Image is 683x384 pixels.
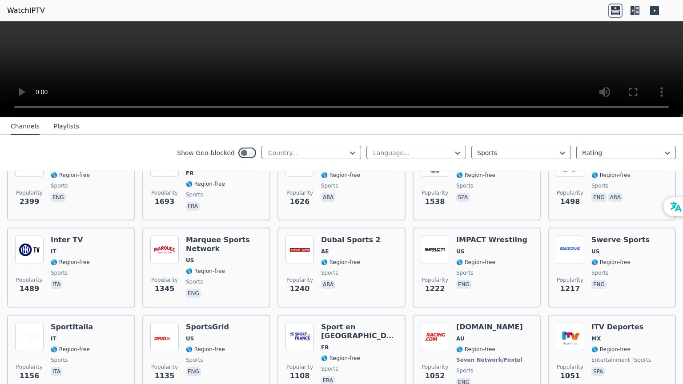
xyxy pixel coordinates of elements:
span: sports [51,356,68,364]
button: Channels [11,118,40,135]
span: sports [456,182,473,189]
span: Popularity [286,364,313,371]
span: sports [186,278,203,285]
span: Popularity [151,276,178,284]
img: Inter TV [15,236,44,264]
h6: Dubai Sports 2 [321,236,381,244]
h6: Inter TV [51,236,90,244]
p: eng [591,280,607,289]
span: sports [51,182,68,189]
img: Marquee Sports Network [150,236,179,264]
span: IT [51,248,56,255]
span: sports [186,191,203,198]
span: 1538 [425,196,445,207]
p: ara [321,193,335,202]
img: IMPACT Wrestling [421,236,449,264]
span: sports [456,269,473,276]
span: Popularity [422,189,448,196]
span: 🌎 Region-free [456,172,495,179]
p: ita [51,367,62,376]
p: eng [591,193,607,202]
span: 🌎 Region-free [186,180,225,188]
p: eng [186,289,201,298]
span: 1052 [425,371,445,381]
p: ita [51,280,62,289]
span: AE [321,248,329,255]
span: 1135 [155,371,175,381]
p: ara [608,193,623,202]
span: 1108 [290,371,310,381]
img: SportsGrid [150,323,179,351]
span: 1498 [560,196,580,207]
p: eng [186,367,201,376]
span: 🌎 Region-free [456,346,495,353]
span: Popularity [286,276,313,284]
span: 1051 [560,371,580,381]
span: 1693 [155,196,175,207]
span: sports [321,269,338,276]
span: sports [591,269,608,276]
p: spa [591,367,605,376]
span: 1489 [20,284,40,294]
img: Swerve Sports [556,236,584,264]
span: 2399 [20,196,40,207]
img: Racing.com [421,323,449,351]
span: 1156 [20,371,40,381]
span: US [591,248,599,255]
span: sports [591,182,608,189]
span: AU [456,335,465,342]
span: 🌎 Region-free [51,172,90,179]
span: 1626 [290,196,310,207]
span: Popularity [557,364,583,371]
h6: IMPACT Wrestling [456,236,527,244]
span: sports [632,356,651,364]
img: Sportitalia [15,323,44,351]
button: Playlists [54,118,79,135]
span: Popularity [16,276,43,284]
span: Popularity [286,189,313,196]
span: 🌎 Region-free [591,259,631,266]
span: sports [456,367,473,374]
h6: ITV Deportes [591,323,651,332]
span: entertainment [591,356,630,364]
span: sports [51,269,68,276]
span: Popularity [151,364,178,371]
span: 🌎 Region-free [456,259,495,266]
img: Dubai Sports 2 [285,236,314,264]
img: Sport en France [285,323,314,351]
h6: [DOMAIN_NAME] [456,323,524,332]
span: 1222 [425,284,445,294]
a: WatchIPTV [7,5,45,16]
span: Popularity [557,276,583,284]
span: 🌎 Region-free [591,346,631,353]
span: Popularity [422,276,448,284]
span: 🌎 Region-free [321,355,360,362]
p: eng [456,280,471,289]
p: ara [321,280,335,289]
h6: SportsGrid [186,323,229,332]
img: ITV Deportes [556,323,584,351]
span: Popularity [422,364,448,371]
h6: Swerve Sports [591,236,650,244]
span: 1345 [155,284,175,294]
span: FR [186,170,193,177]
span: sports [321,182,338,189]
span: 🌎 Region-free [186,268,225,275]
p: fra [186,202,200,211]
span: 1217 [560,284,580,294]
span: 🌎 Region-free [51,259,90,266]
span: US [456,248,464,255]
h6: Sportitalia [51,323,93,332]
span: sports [186,356,203,364]
span: FR [321,344,329,351]
span: US [186,335,194,342]
h6: Marquee Sports Network [186,236,262,253]
p: eng [51,193,66,202]
span: IT [51,335,56,342]
span: Popularity [151,189,178,196]
span: MX [591,335,601,342]
span: Seven Network/Foxtel [456,356,522,364]
p: spa [456,193,470,202]
span: 🌎 Region-free [321,172,360,179]
span: 🌎 Region-free [321,259,360,266]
